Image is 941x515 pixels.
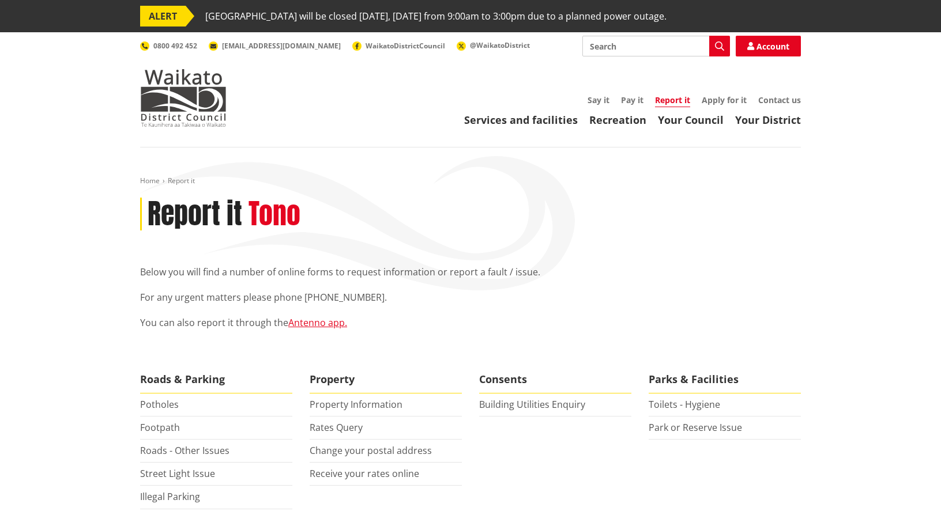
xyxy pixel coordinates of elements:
[649,421,742,434] a: Park or Reserve Issue
[140,444,229,457] a: Roads - Other Issues
[140,69,227,127] img: Waikato District Council - Te Kaunihera aa Takiwaa o Waikato
[582,36,730,56] input: Search input
[457,40,530,50] a: @WaikatoDistrict
[205,6,667,26] span: [GEOGRAPHIC_DATA] will be closed [DATE], [DATE] from 9:00am to 3:00pm due to a planned power outage.
[479,366,631,393] span: Consents
[140,366,292,393] span: Roads & Parking
[470,40,530,50] span: @WaikatoDistrict
[621,94,643,105] a: Pay it
[352,41,445,51] a: WaikatoDistrictCouncil
[222,41,341,51] span: [EMAIL_ADDRESS][DOMAIN_NAME]
[310,444,432,457] a: Change your postal address
[140,421,180,434] a: Footpath
[140,176,160,185] a: Home
[310,398,402,411] a: Property Information
[649,398,720,411] a: Toilets - Hygiene
[140,490,200,503] a: Illegal Parking
[140,176,801,186] nav: breadcrumb
[736,36,801,56] a: Account
[140,467,215,480] a: Street Light Issue
[310,467,419,480] a: Receive your rates online
[758,94,801,105] a: Contact us
[658,113,724,127] a: Your Council
[310,366,462,393] span: Property
[310,421,363,434] a: Rates Query
[140,398,179,411] a: Potholes
[588,94,609,105] a: Say it
[148,198,242,231] h1: Report it
[735,113,801,127] a: Your District
[140,41,197,51] a: 0800 492 452
[479,398,585,411] a: Building Utilities Enquiry
[153,41,197,51] span: 0800 492 452
[168,176,195,185] span: Report it
[140,265,801,279] p: Below you will find a number of online forms to request information or report a fault / issue.
[589,113,646,127] a: Recreation
[209,41,341,51] a: [EMAIL_ADDRESS][DOMAIN_NAME]
[140,316,801,330] p: You can also report it through the
[649,366,801,393] span: Parks & Facilities
[140,290,801,304] p: For any urgent matters please phone [PHONE_NUMBER].
[249,198,300,231] h2: Tono
[655,94,690,107] a: Report it
[140,6,186,26] span: ALERT
[702,94,747,105] a: Apply for it
[288,316,347,329] a: Antenno app.
[366,41,445,51] span: WaikatoDistrictCouncil
[464,113,578,127] a: Services and facilities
